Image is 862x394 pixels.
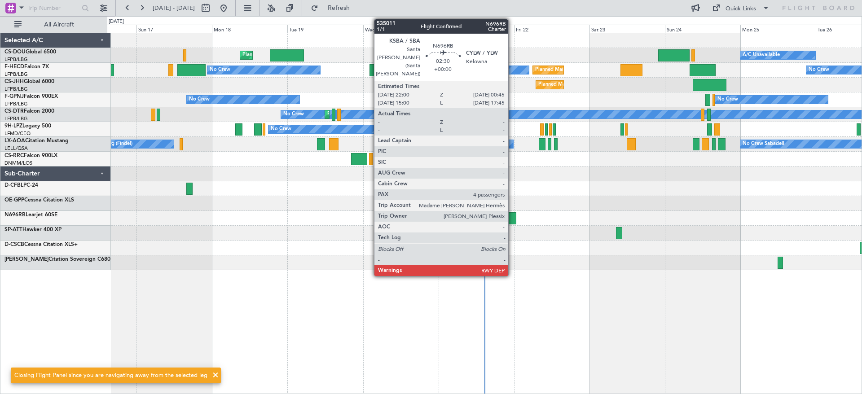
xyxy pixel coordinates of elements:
[4,183,23,188] span: D-CFBL
[743,137,784,151] div: No Crew Sabadell
[287,25,363,33] div: Tue 19
[400,137,442,151] div: No Crew Sabadell
[4,49,26,55] span: CS-DOU
[212,25,287,33] div: Mon 18
[4,153,24,158] span: CS-RRC
[320,5,358,11] span: Refresh
[419,63,440,77] div: No Crew
[4,109,24,114] span: CS-DTR
[4,212,57,218] a: N696RBLearjet 60SE
[740,25,816,33] div: Mon 25
[307,1,361,15] button: Refresh
[589,25,665,33] div: Sat 23
[283,108,304,121] div: No Crew
[4,197,74,203] a: OE-GPPCessna Citation XLS
[210,63,230,77] div: No Crew
[726,4,756,13] div: Quick Links
[4,71,28,78] a: LFPB/LBG
[4,242,78,247] a: D-CSCBCessna Citation XLS+
[4,197,24,203] span: OE-GPP
[4,160,32,166] a: DNMM/LOS
[743,48,780,62] div: A/C Unavailable
[136,25,212,33] div: Sun 17
[4,94,58,99] a: F-GPNJFalcon 900EX
[4,138,25,144] span: LX-AOA
[4,56,28,63] a: LFPB/LBG
[242,48,384,62] div: Planned Maint [GEOGRAPHIC_DATA] ([GEOGRAPHIC_DATA])
[4,242,24,247] span: D-CSCB
[23,22,95,28] span: All Aircraft
[439,25,514,33] div: Thu 21
[4,257,48,262] span: [PERSON_NAME]
[153,4,195,12] span: [DATE] - [DATE]
[327,108,373,121] div: Planned Maint Sofia
[10,18,97,32] button: All Aircraft
[708,1,774,15] button: Quick Links
[109,18,124,26] div: [DATE]
[4,49,56,55] a: CS-DOUGlobal 6500
[4,109,54,114] a: CS-DTRFalcon 2000
[4,130,31,137] a: LFMD/CEQ
[14,371,207,380] div: Closing Flight Panel since you are navigating away from the selected leg
[27,1,79,15] input: Trip Number
[4,138,69,144] a: LX-AOACitation Mustang
[4,64,24,70] span: F-HECD
[4,257,110,262] a: [PERSON_NAME]Citation Sovereign C680
[4,145,28,152] a: LELL/QSA
[4,183,38,188] a: D-CFBLPC-24
[717,93,738,106] div: No Crew
[4,79,54,84] a: CS-JHHGlobal 6000
[363,25,439,33] div: Wed 20
[4,123,22,129] span: 9H-LPZ
[4,153,57,158] a: CS-RRCFalcon 900LX
[397,93,549,106] div: AOG Maint Hyères ([GEOGRAPHIC_DATA]-[GEOGRAPHIC_DATA])
[535,63,677,77] div: Planned Maint [GEOGRAPHIC_DATA] ([GEOGRAPHIC_DATA])
[4,79,24,84] span: CS-JHH
[4,101,28,107] a: LFPB/LBG
[4,227,62,232] a: SP-ATTHawker 400 XP
[4,212,26,218] span: N696RB
[4,64,49,70] a: F-HECDFalcon 7X
[665,25,740,33] div: Sun 24
[271,123,291,136] div: No Crew
[538,78,680,92] div: Planned Maint [GEOGRAPHIC_DATA] ([GEOGRAPHIC_DATA])
[514,25,589,33] div: Fri 22
[4,115,28,122] a: LFPB/LBG
[809,63,829,77] div: No Crew
[189,93,210,106] div: No Crew
[4,86,28,92] a: LFPB/LBG
[4,123,51,129] a: 9H-LPZLegacy 500
[381,152,523,166] div: Planned Maint [GEOGRAPHIC_DATA] ([GEOGRAPHIC_DATA])
[4,227,22,232] span: SP-ATT
[4,94,24,99] span: F-GPNJ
